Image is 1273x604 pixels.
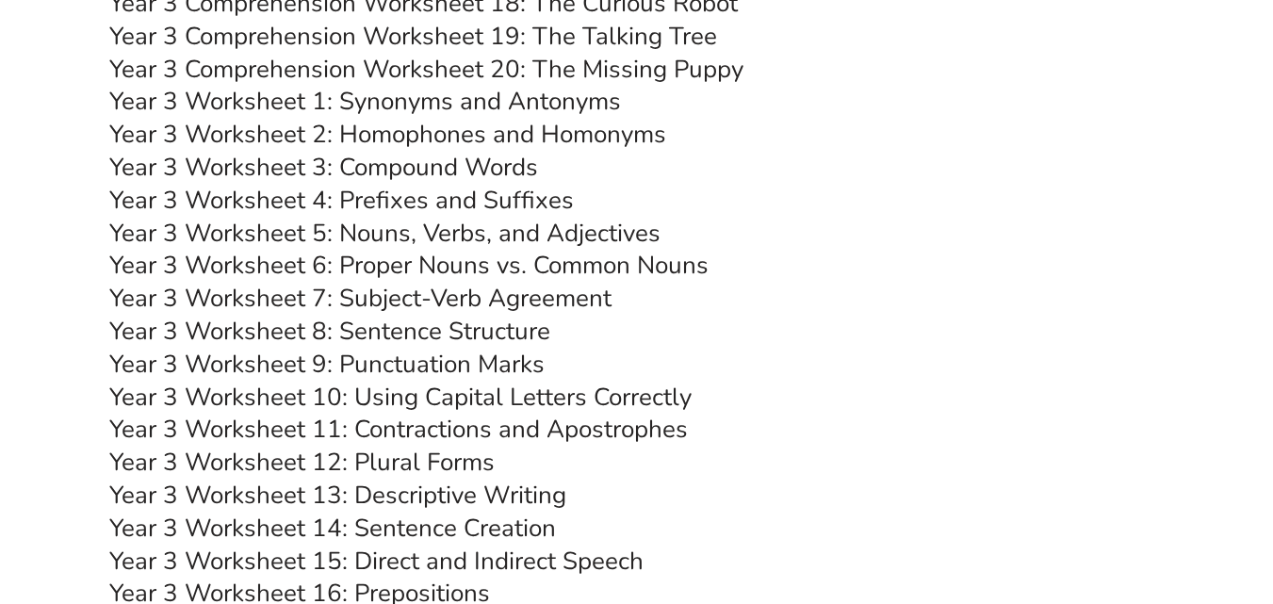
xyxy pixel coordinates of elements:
a: Year 3 Worksheet 8: Sentence Structure [109,315,550,348]
a: Year 3 Worksheet 6: Proper Nouns vs. Common Nouns [109,249,709,282]
a: Year 3 Worksheet 9: Punctuation Marks [109,348,545,381]
a: Year 3 Worksheet 14: Sentence Creation [109,512,556,545]
a: Year 3 Worksheet 10: Using Capital Letters Correctly [109,381,692,414]
a: Year 3 Worksheet 12: Plural Forms [109,446,495,479]
a: Year 3 Worksheet 2: Homophones and Homonyms [109,118,666,151]
a: Year 3 Worksheet 3: Compound Words [109,151,538,184]
a: Year 3 Worksheet 1: Synonyms and Antonyms [109,85,621,118]
a: Year 3 Worksheet 5: Nouns, Verbs, and Adjectives [109,217,661,250]
iframe: Chat Widget [959,391,1273,604]
a: Year 3 Comprehension Worksheet 20: The Missing Puppy [109,53,743,86]
a: Year 3 Comprehension Worksheet 19: The Talking Tree [109,20,717,53]
a: Year 3 Worksheet 4: Prefixes and Suffixes [109,184,574,217]
a: Year 3 Worksheet 7: Subject-Verb Agreement [109,282,612,315]
a: Year 3 Worksheet 13: Descriptive Writing [109,479,566,512]
a: Year 3 Worksheet 11: Contractions and Apostrophes [109,413,688,446]
a: Year 3 Worksheet 15: Direct and Indirect Speech [109,545,644,578]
